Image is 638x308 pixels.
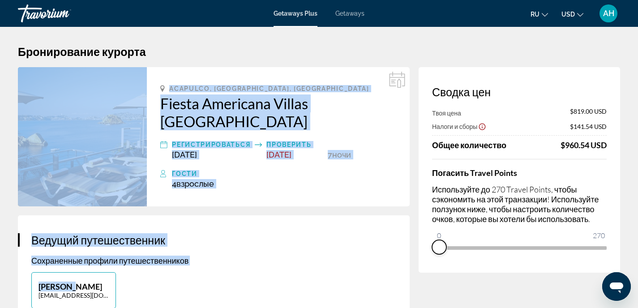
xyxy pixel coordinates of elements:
[266,139,323,150] div: Проверить
[432,122,486,131] button: Show Taxes and Fees breakdown
[478,122,486,130] button: Show Taxes and Fees disclaimer
[172,179,214,188] span: 4
[169,85,369,92] span: Acapulco, [GEOGRAPHIC_DATA], [GEOGRAPHIC_DATA]
[432,85,607,98] h3: Сводка цен
[591,230,606,241] span: 270
[597,4,620,23] button: User Menu
[561,11,575,18] span: USD
[274,10,317,17] a: Getaways Plus
[18,2,107,25] a: Travorium
[602,272,631,301] iframe: Кнопка для запуску вікна повідомлень
[603,9,614,18] span: AH
[39,282,109,291] p: [PERSON_NAME]
[531,8,548,21] button: Change language
[172,150,197,159] span: [DATE]
[570,123,607,130] span: $141.54 USD
[432,240,446,254] span: ngx-slider
[18,45,620,58] h1: Бронирование курорта
[328,150,332,159] span: 7
[561,8,583,21] button: Change currency
[432,109,461,117] span: Твоя цена
[176,179,214,188] span: Взрослые
[432,184,607,224] p: Используйте до 270 Travel Points, чтобы сэкономить на этой транзакции! Используйте ползунок ниже,...
[31,256,396,265] p: Сохраненные профили путешественников
[335,10,364,17] a: Getaways
[531,11,540,18] span: ru
[436,230,442,241] span: 0
[266,150,291,159] span: [DATE]
[160,94,396,130] a: Fiesta Americana Villas [GEOGRAPHIC_DATA]
[31,233,396,247] h3: Ведущий путешественник
[172,139,250,150] div: Регистрироваться
[432,140,506,150] span: Общее количество
[561,140,607,150] div: $960.54 USD
[39,291,109,299] p: [EMAIL_ADDRESS][DOMAIN_NAME]
[432,168,607,178] h4: Погасить Travel Points
[432,123,477,130] span: Налоги и сборы
[332,150,351,159] span: ночи
[172,168,396,179] div: Гости
[432,246,607,248] ngx-slider: ngx-slider
[570,107,607,117] span: $819.00 USD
